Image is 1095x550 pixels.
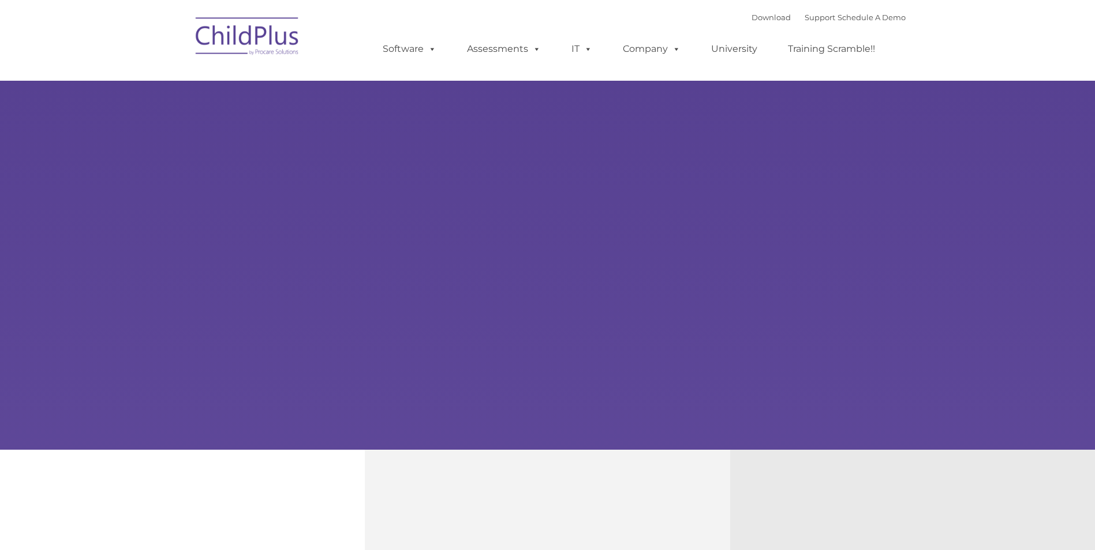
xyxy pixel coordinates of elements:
a: Download [752,13,791,22]
a: IT [560,37,604,61]
a: Assessments [455,37,552,61]
font: | [752,13,906,22]
a: Software [371,37,448,61]
a: Company [611,37,692,61]
a: University [700,37,769,61]
a: Training Scramble!! [776,37,887,61]
img: ChildPlus by Procare Solutions [190,9,305,67]
a: Support [805,13,835,22]
a: Schedule A Demo [838,13,906,22]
